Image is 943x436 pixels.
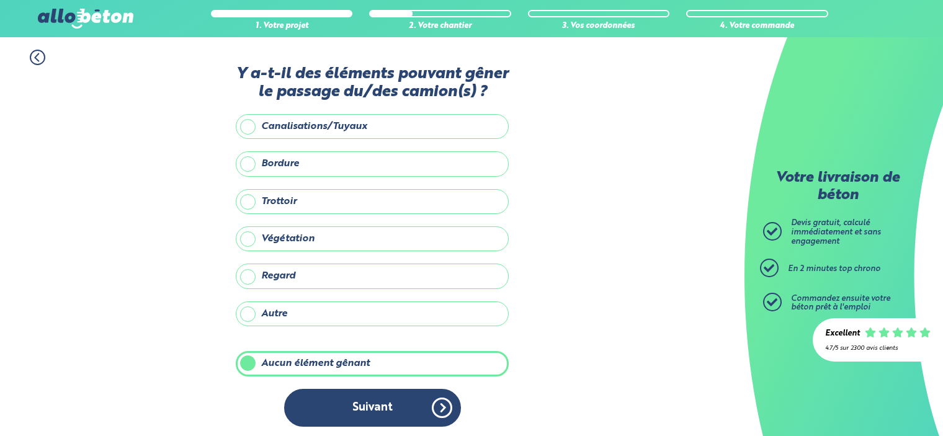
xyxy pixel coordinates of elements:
div: 2. Votre chantier [369,22,511,31]
button: Suivant [284,389,461,427]
label: Végétation [236,226,509,251]
div: 4. Votre commande [686,22,828,31]
label: Trottoir [236,189,509,214]
label: Regard [236,264,509,288]
div: 1. Votre projet [211,22,353,31]
label: Autre [236,301,509,326]
iframe: Help widget launcher [833,388,929,422]
label: Bordure [236,151,509,176]
label: Y a-t-il des éléments pouvant gêner le passage du/des camion(s) ? [236,65,509,102]
div: 3. Vos coordonnées [528,22,670,31]
label: Canalisations/Tuyaux [236,114,509,139]
img: allobéton [38,9,133,29]
label: Aucun élément gênant [236,351,509,376]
